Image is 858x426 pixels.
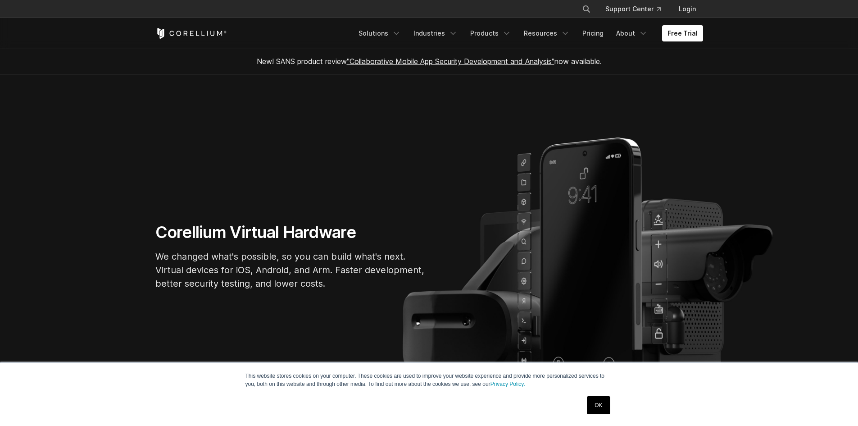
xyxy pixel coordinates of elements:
[672,1,703,17] a: Login
[662,25,703,41] a: Free Trial
[465,25,517,41] a: Products
[490,381,525,387] a: Privacy Policy.
[598,1,668,17] a: Support Center
[577,25,609,41] a: Pricing
[347,57,554,66] a: "Collaborative Mobile App Security Development and Analysis"
[257,57,602,66] span: New! SANS product review now available.
[611,25,653,41] a: About
[587,396,610,414] a: OK
[155,250,426,290] p: We changed what's possible, so you can build what's next. Virtual devices for iOS, Android, and A...
[155,222,426,243] h1: Corellium Virtual Hardware
[518,25,575,41] a: Resources
[353,25,703,41] div: Navigation Menu
[245,372,613,388] p: This website stores cookies on your computer. These cookies are used to improve your website expe...
[353,25,406,41] a: Solutions
[571,1,703,17] div: Navigation Menu
[408,25,463,41] a: Industries
[578,1,595,17] button: Search
[155,28,227,39] a: Corellium Home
